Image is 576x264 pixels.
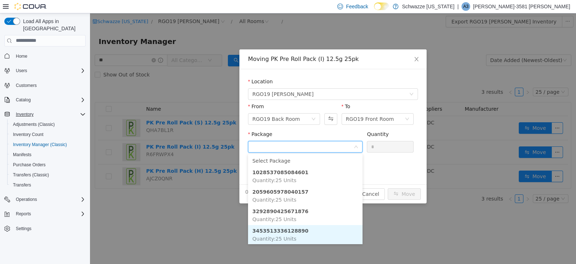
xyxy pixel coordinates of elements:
span: Purchase Orders [13,162,46,168]
button: Customers [1,80,89,91]
label: Quantity [277,118,299,124]
a: Home [13,52,30,61]
div: RGO19 Back Room [162,100,210,111]
span: Catalog [13,96,86,104]
button: Operations [13,195,40,204]
span: Load All Apps in [GEOGRAPHIC_DATA] [20,18,86,32]
div: Moving PK Pre Roll Pack (I) 12.5g 25pk [158,42,328,50]
span: Settings [16,226,31,232]
input: Dark Mode [374,3,389,10]
button: Transfers (Classic) [7,170,89,180]
span: RGO19 Hobbs [162,75,224,86]
button: Transfers [7,180,89,190]
label: From [158,90,174,96]
button: Cancel [266,175,295,186]
span: Transfers (Classic) [13,172,49,178]
span: Transfers (Classic) [10,171,86,179]
span: Quantity : 25 Units [162,223,206,228]
span: Purchase Orders [10,160,86,169]
span: Transfers [13,182,31,188]
button: Catalog [1,95,89,105]
button: Users [1,66,89,76]
span: Operations [16,197,37,202]
button: Inventory Manager (Classic) [7,140,89,150]
button: Reports [13,210,34,218]
span: Quantity : 25 Units [162,203,206,209]
span: Customers [13,81,86,90]
button: Adjustments (Classic) [7,119,89,129]
li: 3292890425671876 [158,192,273,212]
span: Inventory [13,110,86,119]
p: Schwazze [US_STATE] [402,2,455,11]
span: Inventory Manager (Classic) [13,142,67,148]
i: icon: down [221,104,226,109]
button: Inventory [13,110,36,119]
a: Inventory Manager (Classic) [10,140,70,149]
button: Catalog [13,96,33,104]
button: Inventory Count [7,129,89,140]
li: Select Package [158,142,273,153]
span: 0 Units will be moved. [155,175,211,182]
label: To [252,90,260,96]
input: Package [162,129,264,140]
span: Inventory Manager (Classic) [10,140,86,149]
li: 3453513336128890 [158,212,273,231]
button: Close [316,36,337,56]
span: Inventory Count [10,130,86,139]
a: Transfers (Classic) [10,171,52,179]
strong: 2059605978040157 [162,176,219,181]
label: Package [158,118,182,124]
a: Transfers [10,181,34,189]
span: Operations [13,195,86,204]
span: Inventory Count [13,132,44,137]
span: Adjustments (Classic) [13,122,55,127]
p: | [457,2,459,11]
span: Inventory [16,111,33,117]
span: Quantity : 25 Units [162,164,206,170]
button: Users [13,66,30,75]
button: Swap [234,100,247,111]
button: Settings [1,223,89,234]
span: A3 [463,2,469,11]
p: [PERSON_NAME]-3581 [PERSON_NAME] [473,2,570,11]
span: Home [13,52,86,61]
li: 2059605978040157 [158,173,273,192]
strong: 3292890425671876 [162,195,219,201]
div: Amanda-3581 Rodriguez [462,2,470,11]
strong: 1028537085084601 [162,156,219,162]
li: 1028537085084601 [158,153,273,173]
span: Manifests [13,152,31,158]
a: Customers [13,81,40,90]
a: Settings [13,224,34,233]
span: Feedback [346,3,368,10]
span: Transfers [10,181,86,189]
button: Reports [1,209,89,219]
i: icon: down [264,131,268,136]
button: Inventory [1,109,89,119]
img: Cova [14,3,47,10]
strong: 3453513336128890 [162,215,219,220]
a: Manifests [10,150,34,159]
i: icon: close [324,43,329,49]
a: Inventory Count [10,130,46,139]
div: RGO19 Front Room [256,100,304,111]
i: icon: down [315,104,319,109]
nav: Complex example [4,48,86,253]
span: Manifests [10,150,86,159]
button: Purchase Orders [7,160,89,170]
button: icon: swapMove [298,175,331,186]
span: Users [16,68,27,74]
a: Purchase Orders [10,160,49,169]
input: Quantity [277,128,323,139]
i: icon: down [319,79,324,84]
span: Home [16,53,27,59]
span: Quantity : 25 Units [162,184,206,189]
span: Users [13,66,86,75]
span: Adjustments (Classic) [10,120,86,129]
button: Home [1,51,89,61]
button: Manifests [7,150,89,160]
span: Reports [16,211,31,217]
a: Adjustments (Classic) [10,120,58,129]
label: Location [158,65,183,71]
